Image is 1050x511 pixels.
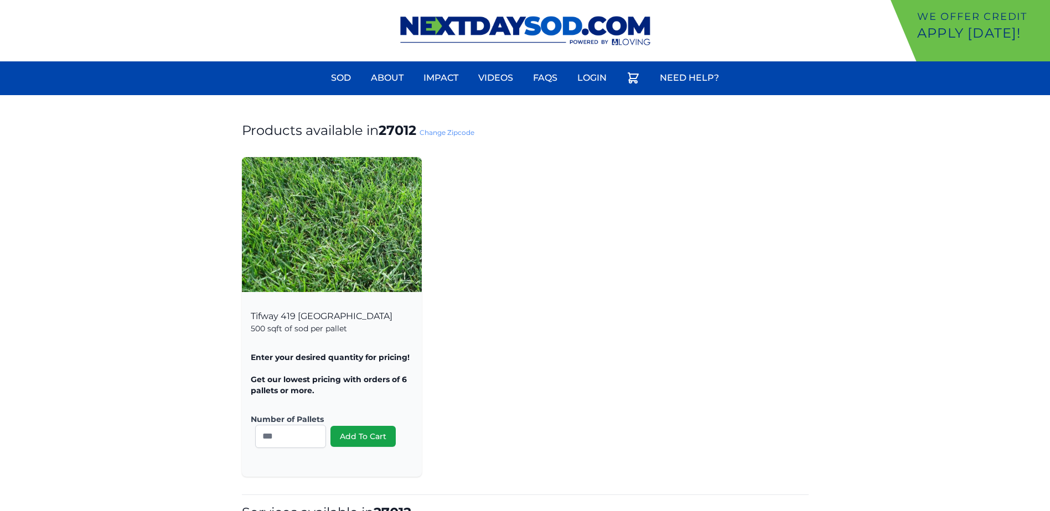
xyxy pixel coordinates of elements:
a: About [364,65,410,91]
label: Number of Pallets [251,414,404,425]
h1: Products available in [242,122,809,139]
a: FAQs [526,65,564,91]
strong: 27012 [379,122,416,138]
a: Login [571,65,613,91]
p: We offer Credit [917,9,1046,24]
a: Need Help? [653,65,726,91]
a: Sod [324,65,358,91]
p: 500 sqft of sod per pallet [251,323,413,334]
img: Tifway 419 Bermuda Product Image [242,157,422,292]
p: Enter your desired quantity for pricing! Get our lowest pricing with orders of 6 pallets or more. [251,352,413,396]
button: Add To Cart [330,426,396,447]
a: Change Zipcode [420,128,474,137]
div: Tifway 419 [GEOGRAPHIC_DATA] [242,299,422,477]
a: Impact [417,65,465,91]
p: Apply [DATE]! [917,24,1046,42]
a: Videos [472,65,520,91]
